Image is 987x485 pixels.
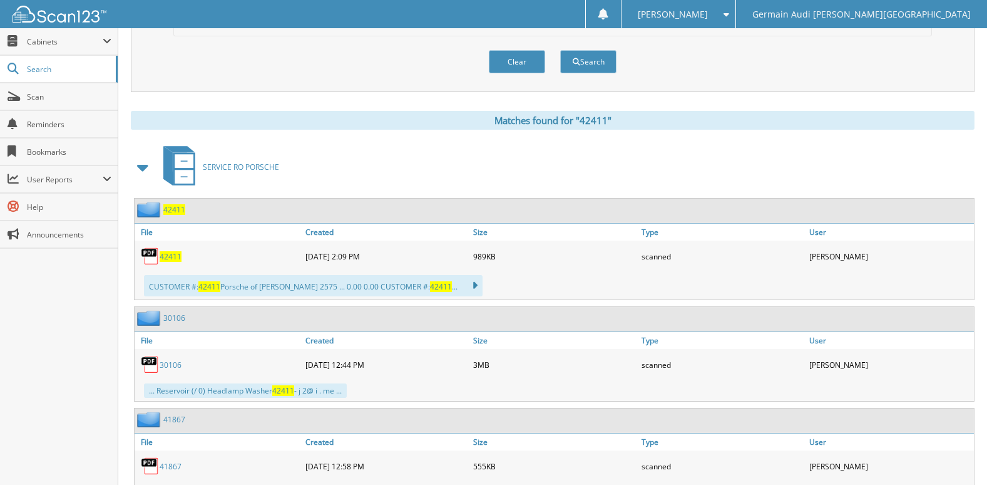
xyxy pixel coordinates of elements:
a: 30106 [160,360,182,370]
span: 42411 [272,385,294,396]
div: [PERSON_NAME] [806,244,974,269]
a: Size [470,332,638,349]
div: scanned [638,352,806,377]
a: Created [302,434,470,451]
span: Reminders [27,119,111,130]
div: scanned [638,454,806,479]
a: 30106 [163,313,185,323]
img: folder2.png [137,412,163,427]
img: PDF.png [141,247,160,266]
span: Help [27,202,111,212]
span: 42411 [430,281,452,292]
a: Type [638,224,806,241]
a: Created [302,224,470,241]
span: Scan [27,91,111,102]
a: User [806,332,974,349]
a: User [806,434,974,451]
img: folder2.png [137,310,163,326]
span: Bookmarks [27,147,111,157]
a: 42411 [163,204,185,215]
a: Size [470,224,638,241]
a: Created [302,332,470,349]
span: Germain Audi [PERSON_NAME][GEOGRAPHIC_DATA] [752,11,971,18]
div: scanned [638,244,806,269]
span: User Reports [27,174,103,185]
span: Announcements [27,229,111,240]
div: [DATE] 12:58 PM [302,454,470,479]
button: Search [560,50,616,73]
div: [DATE] 12:44 PM [302,352,470,377]
button: Clear [489,50,545,73]
div: 3MB [470,352,638,377]
div: [DATE] 2:09 PM [302,244,470,269]
a: 41867 [160,461,182,472]
img: folder2.png [137,202,163,217]
div: ... Reservoir (/ 0) Headlamp Washer - j 2@ i . me ... [144,383,347,398]
span: [PERSON_NAME] [638,11,708,18]
a: SERVICE RO PORSCHE [156,142,279,192]
a: Type [638,434,806,451]
img: scan123-logo-white.svg [13,6,106,23]
img: PDF.png [141,457,160,476]
div: Matches found for "42411" [131,111,974,130]
span: SERVICE RO PORSCHE [203,162,279,172]
div: 989KB [470,244,638,269]
a: File [135,332,302,349]
a: File [135,434,302,451]
a: 42411 [160,251,182,262]
div: [PERSON_NAME] [806,454,974,479]
a: Size [470,434,638,451]
div: CUSTOMER #: Porsche of [PERSON_NAME] 2575 ... 0.00 0.00 CUSTOMER #: ... [144,275,483,296]
a: File [135,224,302,241]
img: PDF.png [141,355,160,374]
span: 42411 [198,281,220,292]
span: Search [27,64,110,75]
span: Cabinets [27,36,103,47]
div: 555KB [470,454,638,479]
div: [PERSON_NAME] [806,352,974,377]
iframe: Chat Widget [924,425,987,485]
a: 41867 [163,414,185,425]
a: Type [638,332,806,349]
a: User [806,224,974,241]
